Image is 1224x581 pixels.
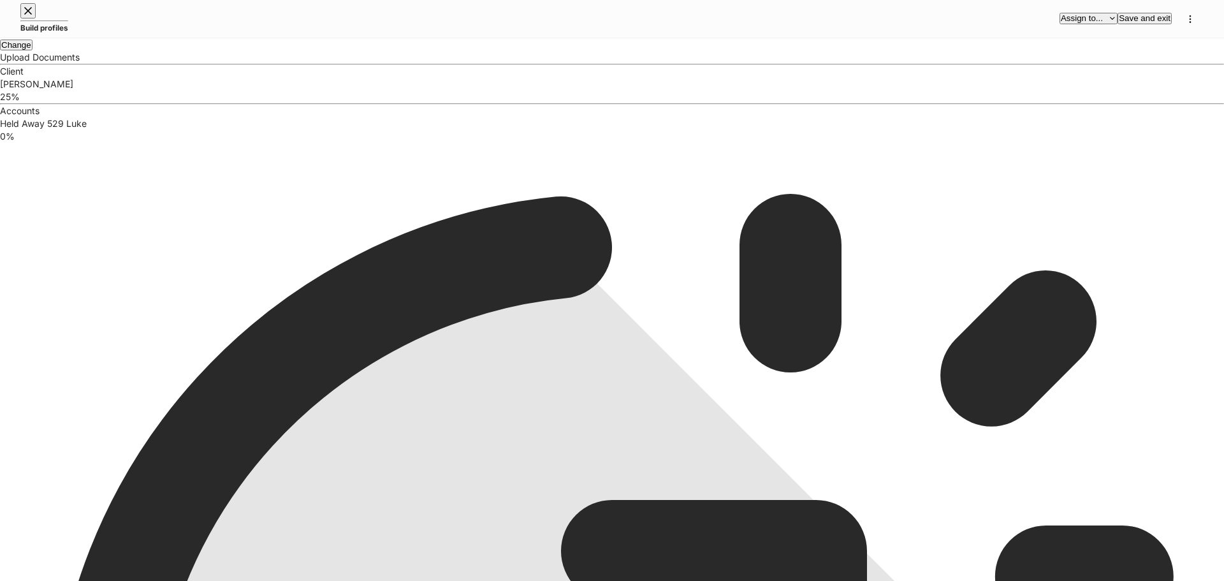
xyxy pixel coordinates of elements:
[1119,14,1170,22] div: Save and exit
[20,22,68,34] h5: Build profiles
[1061,14,1116,22] div: Assign to...
[1,41,31,49] div: Change
[1060,13,1118,24] button: Assign to...
[1118,13,1172,24] button: Save and exit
